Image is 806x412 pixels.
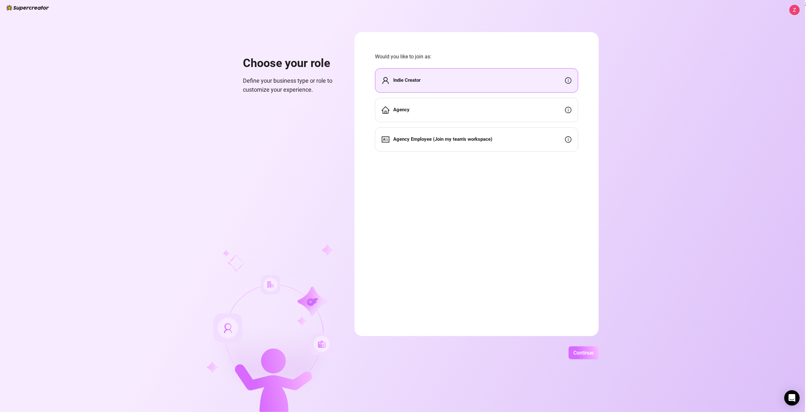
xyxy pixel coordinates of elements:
strong: Agency [393,107,410,113]
img: logo [6,5,49,11]
img: ACg8ocI5kOu7JkKPhAPl58ciQ5aHUN3vSoK1ev-Qq2ZgwQ5ZVZXZ5lw=s96-c [790,5,799,15]
button: Continue [569,346,599,359]
strong: Indie Creator [393,77,420,83]
span: user [382,77,389,84]
strong: Agency Employee (Join my team's workspace) [393,136,492,142]
span: home [382,106,389,114]
span: Would you like to join as: [375,53,578,61]
span: info-circle [565,77,571,84]
h1: Choose your role [243,56,339,71]
span: Define your business type or role to customize your experience. [243,76,339,95]
span: info-circle [565,107,571,113]
span: info-circle [565,136,571,143]
div: Open Intercom Messenger [784,390,800,406]
span: Continue [573,350,594,356]
span: idcard [382,136,389,143]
